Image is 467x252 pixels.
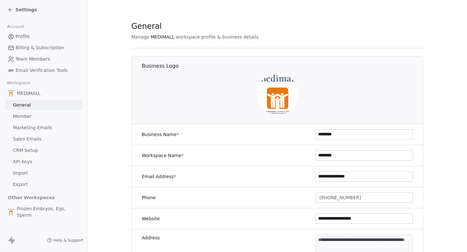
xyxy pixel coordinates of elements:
span: Marketing Emails [13,124,52,131]
a: Settings [8,6,37,13]
span: Email Verification Tools [16,67,68,74]
span: Help & Support [54,238,83,243]
a: Email Verification Tools [5,65,82,76]
span: MEDIMALL [151,34,174,40]
span: Other Workspaces [5,192,57,203]
a: Marketing Emails [5,122,82,133]
span: Manage [131,34,150,40]
img: Medimall%20logo%20(2).1.jpg [8,90,14,97]
span: Billing & Subscription [16,44,64,51]
span: Team Members [16,56,50,63]
a: Billing & Subscription [5,42,82,53]
span: Profile [16,33,30,40]
span: API Keys [13,158,32,165]
span: [PHONE_NUMBER] [319,194,361,201]
a: Profile [5,31,82,42]
span: workspace profile & business details [176,34,259,40]
a: CRM Setup [5,145,82,156]
a: Member [5,111,82,122]
span: Frozen Embryos, Egs, Sperm [17,205,79,218]
img: Medimall%20logo%20(2).1.jpg [257,74,298,115]
label: Address [142,235,160,241]
label: Business Name [142,131,179,138]
a: Help & Support [47,238,83,243]
span: General [131,21,162,31]
span: General [13,102,31,109]
a: General [5,100,82,110]
img: Medimall%20logo%20(2).1.jpg [8,209,14,215]
span: Settings [16,6,37,13]
a: Sales Emails [5,134,82,144]
label: Email Address [142,173,176,180]
a: Team Members [5,54,82,64]
span: Sales Emails [13,136,42,143]
span: Member [13,113,32,120]
button: [PHONE_NUMBER] [316,192,413,203]
span: CRM Setup [13,147,38,154]
a: Import [5,168,82,178]
span: MEDIMALL [17,90,41,97]
a: API Keys [5,156,82,167]
span: Export [13,181,28,188]
label: Phone [142,194,156,201]
span: Import [13,170,28,177]
span: Account [4,22,27,31]
h1: Business Logo [142,63,424,70]
label: Workspace Name [142,152,184,159]
a: Export [5,179,82,190]
span: Workspace [4,78,33,88]
label: Website [142,215,160,222]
